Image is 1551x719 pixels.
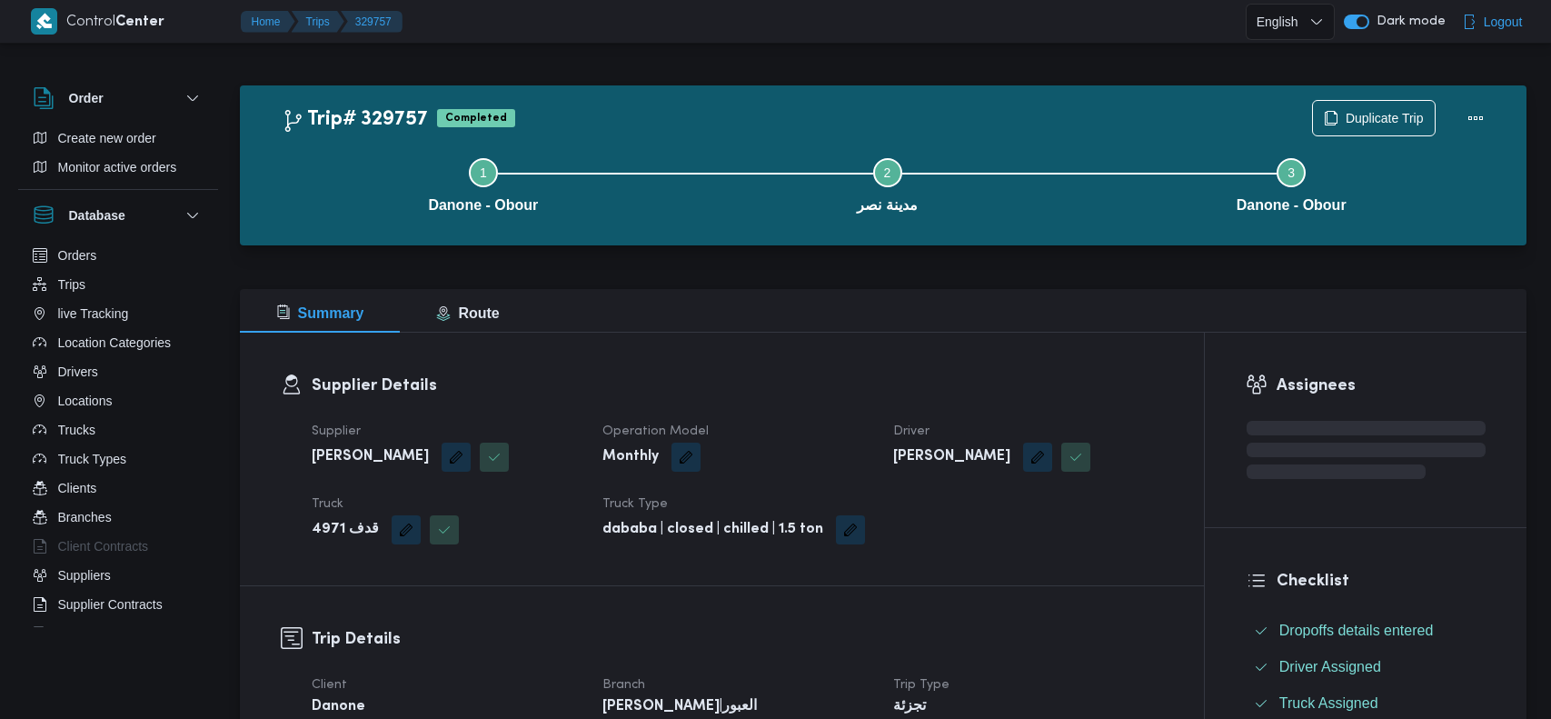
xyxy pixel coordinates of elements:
span: Branch [602,679,645,691]
button: 329757 [341,11,403,33]
button: Duplicate Trip [1312,100,1436,136]
button: Drivers [25,357,211,386]
button: Trips [25,270,211,299]
h2: Trip# 329757 [282,108,428,132]
h3: Checklist [1277,569,1486,594]
span: Completed [437,109,515,127]
span: Truck Types [58,448,126,470]
span: Orders [58,245,97,266]
button: Locations [25,386,211,415]
button: Danone - Obour [1089,136,1494,231]
span: Duplicate Trip [1346,107,1424,129]
button: Dropoffs details entered [1247,616,1486,645]
b: [PERSON_NAME] [312,446,429,468]
button: Clients [25,474,211,503]
span: Dark mode [1369,15,1446,29]
b: Completed [445,113,507,124]
span: Route [436,305,499,321]
button: Trips [292,11,344,33]
b: dababa | closed | chilled | 1.5 ton [602,519,823,541]
button: Client Contracts [25,532,211,561]
span: Dropoffs details entered [1279,620,1434,642]
b: Center [115,15,164,29]
span: Summary [276,305,364,321]
span: Driver [893,425,930,437]
span: Monitor active orders [58,156,177,178]
button: Database [33,205,204,226]
button: Location Categories [25,328,211,357]
span: Truck Type [602,498,668,510]
h3: Trip Details [312,627,1163,652]
button: Orders [25,241,211,270]
b: Monthly [602,446,659,468]
button: Create new order [25,124,211,153]
span: Driver Assigned [1279,656,1381,678]
span: Client Contracts [58,535,149,557]
span: Truck Assigned [1279,695,1378,711]
button: Truck Assigned [1247,689,1486,718]
span: Drivers [58,361,98,383]
span: Operation Model [602,425,709,437]
span: Danone - Obour [1237,195,1347,216]
div: Order [18,124,218,189]
span: 1 [480,165,487,180]
button: Trucks [25,415,211,444]
button: مدينة نصر [685,136,1089,231]
h3: Supplier Details [312,374,1163,398]
button: Danone - Obour [282,136,686,231]
span: Danone - Obour [428,195,538,216]
span: Truck [312,498,343,510]
span: Branches [58,506,112,528]
span: Dropoffs details entered [1279,623,1434,638]
span: Suppliers [58,564,111,586]
button: Order [33,87,204,109]
h3: Assignees [1277,374,1486,398]
span: live Tracking [58,303,129,325]
button: Truck Types [25,444,211,474]
span: Clients [58,477,97,499]
span: Trips [58,274,86,295]
button: Actions [1457,100,1494,136]
span: Client [312,679,347,691]
span: Devices [58,623,104,644]
span: Trucks [58,419,95,441]
button: Monitor active orders [25,153,211,182]
span: Location Categories [58,332,172,354]
span: Truck Assigned [1279,693,1378,714]
span: Supplier [312,425,361,437]
span: Locations [58,390,113,412]
h3: Database [69,205,125,226]
button: Branches [25,503,211,532]
b: [PERSON_NAME] [893,446,1010,468]
button: Home [241,11,295,33]
span: Trip Type [893,679,949,691]
h3: Order [69,87,104,109]
button: Devices [25,619,211,648]
b: 4971 قدف [312,519,379,541]
button: Suppliers [25,561,211,590]
button: live Tracking [25,299,211,328]
span: Driver Assigned [1279,659,1381,674]
span: مدينة نصر [857,195,917,216]
span: Supplier Contracts [58,594,163,615]
span: 3 [1288,165,1295,180]
div: Database [18,241,218,634]
img: X8yXhbKr1z7QwAAAABJRU5ErkJggg== [31,8,57,35]
button: Supplier Contracts [25,590,211,619]
b: تجزئة [893,696,926,718]
button: Driver Assigned [1247,653,1486,682]
b: Danone [312,696,365,718]
span: Logout [1484,11,1523,33]
b: [PERSON_NAME]|العبور [602,696,757,718]
span: Create new order [58,127,156,149]
button: Logout [1455,4,1530,40]
span: 2 [884,165,891,180]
